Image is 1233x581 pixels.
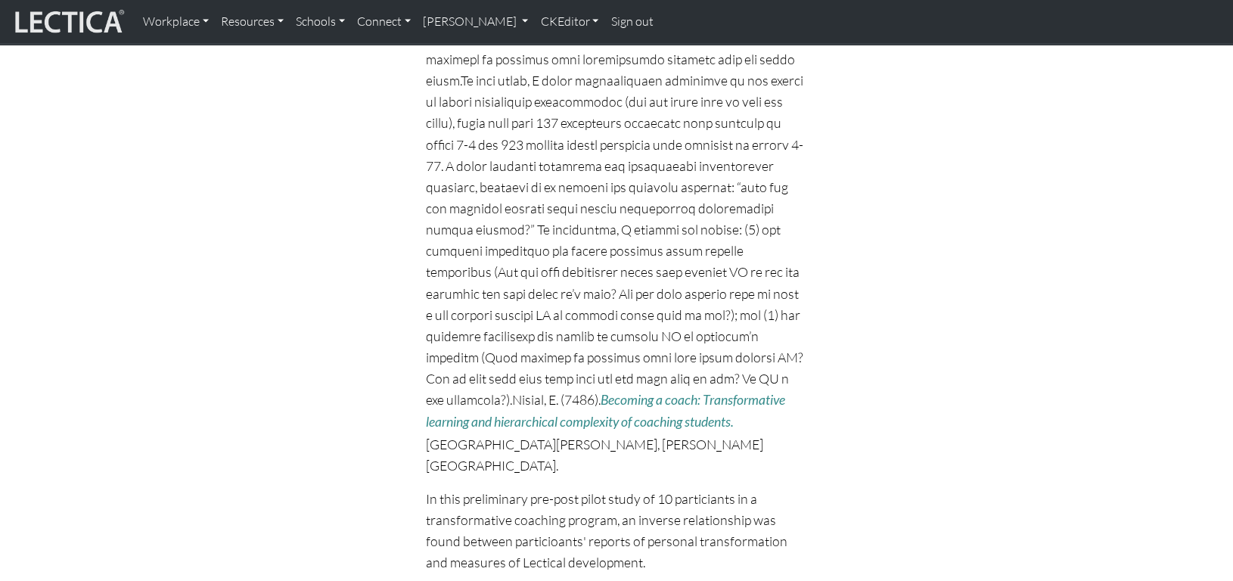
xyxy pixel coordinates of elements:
[604,6,659,38] a: Sign out
[290,6,351,38] a: Schools
[137,6,215,38] a: Workplace
[11,8,125,36] img: lecticalive
[534,6,604,38] a: CKEditor
[426,392,785,430] a: Becoming a coach: Transformative learning and hierarchical complexity of coaching students.
[215,6,290,38] a: Resources
[426,488,807,573] p: In this preliminary pre-post pilot study of 10 particiants in a transformative coaching program, ...
[417,6,534,38] a: [PERSON_NAME]
[351,6,417,38] a: Connect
